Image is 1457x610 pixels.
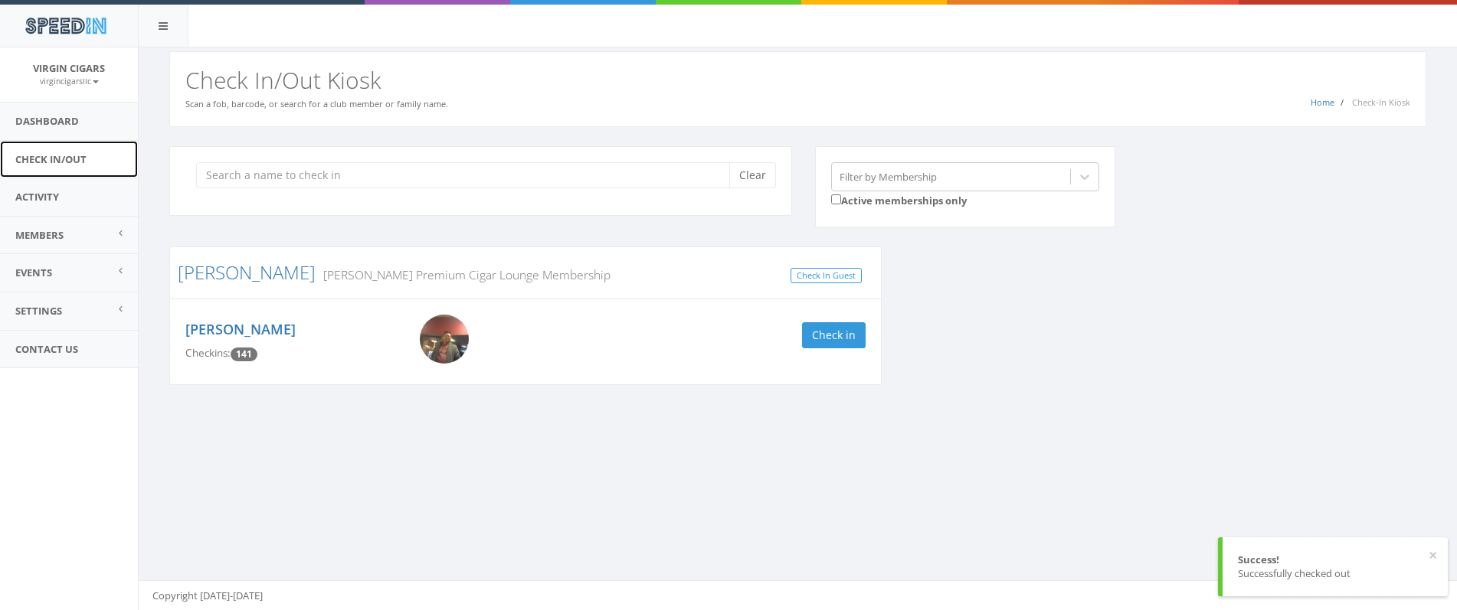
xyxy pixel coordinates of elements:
[15,342,78,356] span: Contact Us
[196,162,741,188] input: Search a name to check in
[185,320,296,338] a: [PERSON_NAME]
[316,266,611,283] small: [PERSON_NAME] Premium Cigar Lounge Membership
[40,76,99,86] small: virgincigarsllc
[33,61,105,75] span: Virgin Cigars
[15,266,52,279] span: Events
[1238,553,1432,567] div: Success!
[791,268,862,284] a: Check In Guest
[831,191,967,208] label: Active memberships only
[185,346,231,360] span: Checkins:
[1238,566,1432,581] div: Successfully checked out
[1311,96,1334,108] a: Home
[729,162,776,188] button: Clear
[15,304,62,318] span: Settings
[15,228,64,242] span: Members
[18,11,113,40] img: speedin_logo.png
[231,347,257,361] span: Checkin count
[178,259,316,285] a: [PERSON_NAME]
[420,315,469,364] img: Hao_Liu.png
[40,73,99,87] a: virgincigarsllc
[185,98,448,109] small: Scan a fob, barcode, or search for a club member or family name.
[840,169,937,184] div: Filter by Membership
[831,194,841,204] input: Active memberships only
[1429,548,1437,563] button: ×
[1352,96,1410,108] span: Check-In Kiosk
[802,322,866,348] button: Check in
[185,67,1410,93] h2: Check In/Out Kiosk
